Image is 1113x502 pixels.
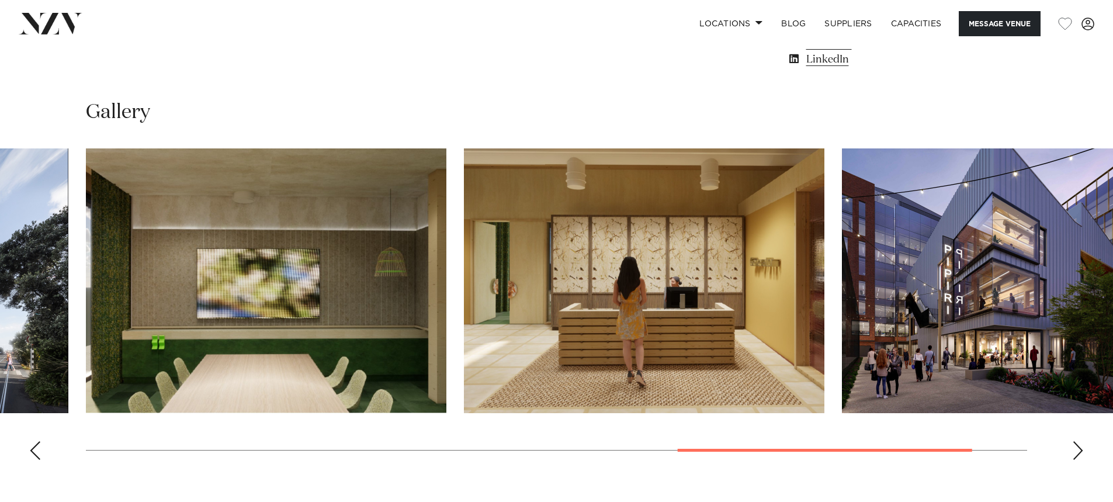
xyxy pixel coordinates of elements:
a: Locations [690,11,772,36]
a: BLOG [772,11,815,36]
a: SUPPLIERS [815,11,881,36]
h2: Gallery [86,99,150,126]
swiper-slide: 6 / 8 [86,148,446,413]
a: Capacities [882,11,951,36]
button: Message Venue [959,11,1041,36]
swiper-slide: 7 / 8 [464,148,824,413]
a: LinkedIn [787,51,977,68]
img: nzv-logo.png [19,13,82,34]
